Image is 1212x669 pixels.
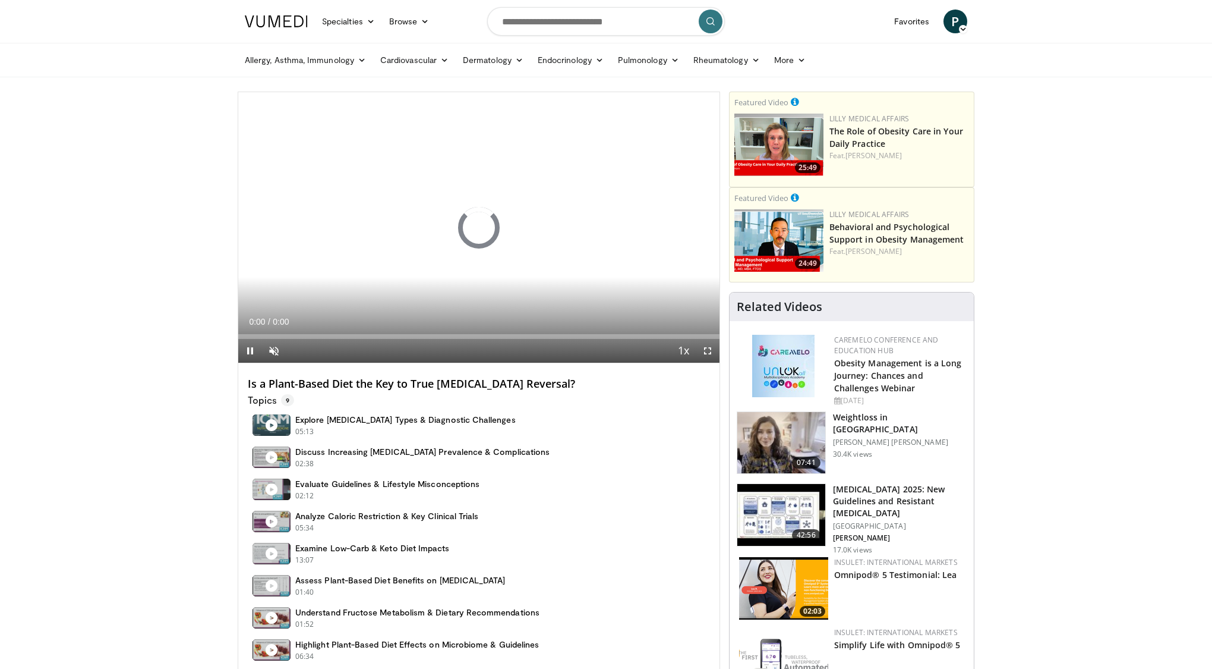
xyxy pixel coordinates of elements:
p: 02:38 [295,458,314,469]
span: 02:03 [800,606,825,617]
h4: Is a Plant-Based Diet the Key to True [MEDICAL_DATA] Reversal? [248,378,710,391]
small: Featured Video [734,193,788,203]
button: Pause [238,339,262,363]
a: 07:41 Weightloss in [GEOGRAPHIC_DATA] [PERSON_NAME] [PERSON_NAME] 30.4K views [737,412,967,475]
h4: Highlight Plant-Based Diet Effects on Microbiome & Guidelines [295,639,539,650]
div: Feat. [829,246,969,257]
a: Allergy, Asthma, Immunology [238,48,373,72]
div: Progress Bar [238,334,719,339]
p: [GEOGRAPHIC_DATA] [833,522,967,531]
p: 13:07 [295,555,314,566]
p: 01:40 [295,587,314,598]
p: 17.0K views [833,545,872,555]
a: 42:56 [MEDICAL_DATA] 2025: New Guidelines and Resistant [MEDICAL_DATA] [GEOGRAPHIC_DATA] [PERSON_... [737,483,967,555]
h4: Examine Low-Carb & Keto Diet Impacts [295,543,450,554]
a: Behavioral and Psychological Support in Obesity Management [829,221,964,245]
a: Insulet: International Markets [834,557,958,567]
img: 85ac4157-e7e8-40bb-9454-b1e4c1845598.png.150x105_q85_crop-smart_upscale.png [739,557,828,620]
a: [PERSON_NAME] [845,150,902,161]
a: Rheumatology [686,48,767,72]
a: Browse [382,10,437,33]
p: 05:34 [295,523,314,533]
a: [PERSON_NAME] [845,246,902,256]
a: Obesity Management is a Long Journey: Chances and Challenges Webinar [834,357,962,394]
img: e1208b6b-349f-4914-9dd7-f97803bdbf1d.png.150x105_q85_crop-smart_upscale.png [734,114,823,176]
p: 02:12 [295,491,314,501]
span: 0:00 [249,317,265,326]
button: Playback Rate [672,339,696,363]
img: 45df64a9-a6de-482c-8a90-ada250f7980c.png.150x105_q85_autocrop_double_scale_upscale_version-0.2.jpg [752,335,815,397]
a: 24:49 [734,209,823,272]
small: Featured Video [734,97,788,108]
h3: [MEDICAL_DATA] 2025: New Guidelines and Resistant [MEDICAL_DATA] [833,483,967,519]
h4: Related Videos [737,300,822,314]
span: 07:41 [792,457,820,469]
a: CaReMeLO Conference and Education Hub [834,335,939,356]
div: [DATE] [834,395,964,406]
h4: Understand Fructose Metabolism & Dietary Recommendations [295,607,539,618]
a: Omnipod® 5 Testimonial: Lea [834,569,957,580]
a: More [767,48,813,72]
a: Lilly Medical Affairs [829,209,910,219]
a: 25:49 [734,114,823,176]
p: Topics [248,394,294,406]
span: / [268,317,270,326]
a: Cardiovascular [373,48,456,72]
a: Pulmonology [611,48,686,72]
input: Search topics, interventions [487,7,725,36]
span: 25:49 [795,162,820,173]
p: 30.4K views [833,450,872,459]
img: 9983fed1-7565-45be-8934-aef1103ce6e2.150x105_q85_crop-smart_upscale.jpg [737,412,825,474]
h4: Discuss Increasing [MEDICAL_DATA] Prevalence & Complications [295,447,550,457]
p: [PERSON_NAME] [833,533,967,543]
a: Endocrinology [531,48,611,72]
img: 280bcb39-0f4e-42eb-9c44-b41b9262a277.150x105_q85_crop-smart_upscale.jpg [737,484,825,546]
a: The Role of Obesity Care in Your Daily Practice [829,125,963,149]
span: 9 [281,394,294,406]
h4: Analyze Caloric Restriction & Key Clinical Trials [295,511,478,522]
a: Simplify Life with Omnipod® 5 [834,639,961,651]
a: 02:03 [739,557,828,620]
a: Favorites [887,10,936,33]
h4: Explore [MEDICAL_DATA] Types & Diagnostic Challenges [295,414,516,425]
a: Insulet: International Markets [834,627,958,637]
img: VuMedi Logo [245,15,308,27]
a: Lilly Medical Affairs [829,114,910,124]
h4: Evaluate Guidelines & Lifestyle Misconceptions [295,479,479,489]
button: Unmute [262,339,286,363]
h3: Weightloss in [GEOGRAPHIC_DATA] [833,412,967,435]
div: Feat. [829,150,969,161]
a: P [943,10,967,33]
p: 05:13 [295,426,314,437]
span: 0:00 [273,317,289,326]
a: Specialties [315,10,382,33]
button: Fullscreen [696,339,719,363]
p: [PERSON_NAME] [PERSON_NAME] [833,438,967,447]
span: 24:49 [795,258,820,269]
span: 42:56 [792,529,820,541]
h4: Assess Plant-Based Diet Benefits on [MEDICAL_DATA] [295,575,506,586]
video-js: Video Player [238,92,719,363]
a: Dermatology [456,48,531,72]
p: 01:52 [295,619,314,630]
p: 06:34 [295,651,314,662]
img: ba3304f6-7838-4e41-9c0f-2e31ebde6754.png.150x105_q85_crop-smart_upscale.png [734,209,823,272]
